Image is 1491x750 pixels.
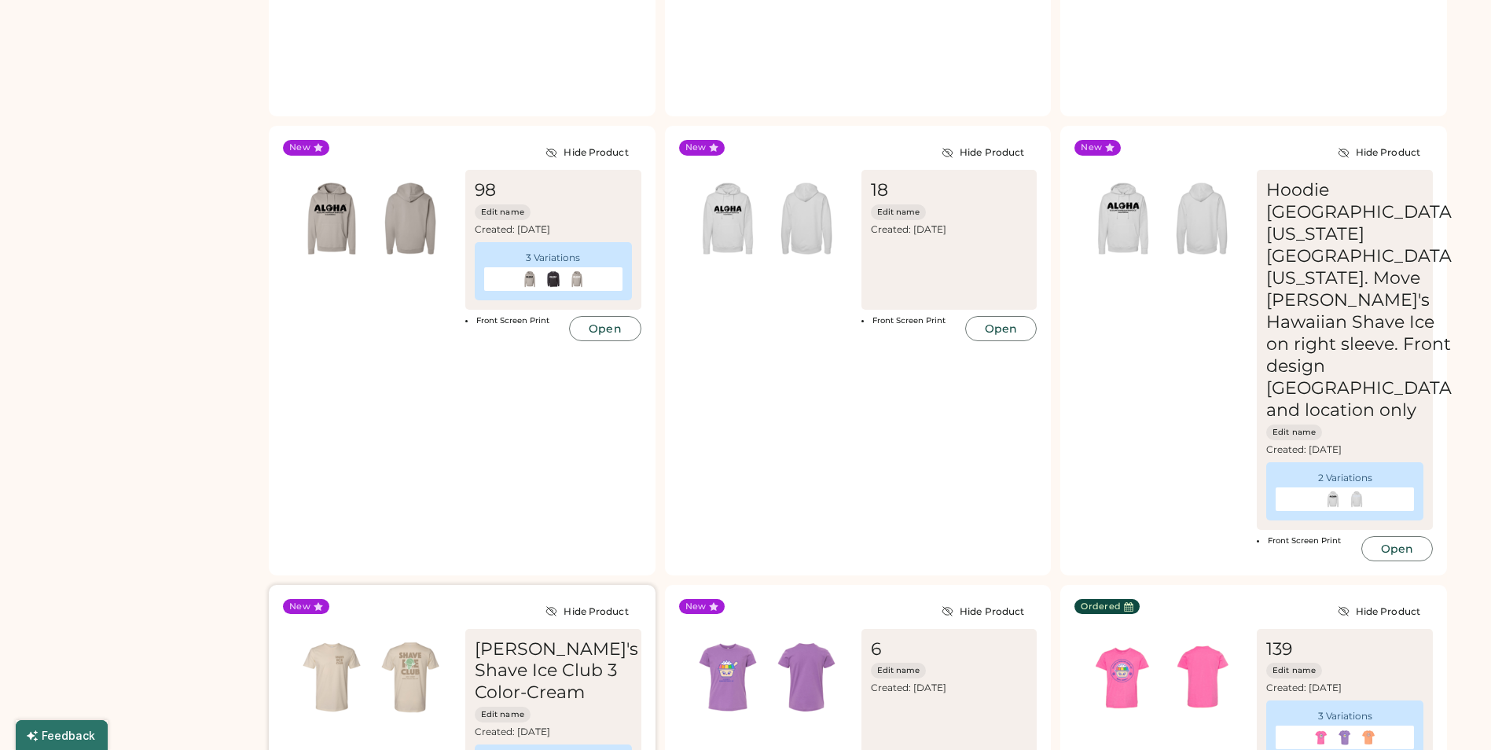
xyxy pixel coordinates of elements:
div: Created: [DATE] [475,223,632,236]
div: New [685,142,707,154]
div: 3 Variations [1318,710,1372,722]
div: 18 [871,179,949,201]
button: Hide Product [929,599,1037,624]
img: generate-image [521,270,538,288]
img: generate-image [1336,729,1353,746]
div: 6 [871,638,949,660]
button: Edit name [475,707,531,722]
button: Edit name [871,204,927,220]
div: 98 [475,179,553,201]
div: Created: [DATE] [871,682,1028,694]
div: Hoodie [GEOGRAPHIC_DATA],[US_STATE][GEOGRAPHIC_DATA][US_STATE]. Move [PERSON_NAME]'s Hawaiian Sha... [1266,179,1461,421]
img: generate-image [1162,179,1241,258]
img: generate-image [1084,638,1162,717]
div: New [289,142,310,154]
li: Front Screen Print [465,316,564,325]
button: Open [965,316,1037,341]
button: Edit name [475,204,531,220]
div: New [1081,142,1102,154]
img: generate-image [1324,491,1342,508]
img: generate-image [292,638,371,717]
li: Front Screen Print [861,316,960,325]
div: Created: [DATE] [1266,443,1423,456]
button: Hide Product [1325,599,1433,624]
button: Last Order Date: [1124,602,1133,612]
img: generate-image [1084,179,1162,258]
div: Created: [DATE] [1266,682,1423,694]
div: New [685,601,707,613]
div: 139 [1266,638,1345,660]
img: generate-image [1313,729,1330,746]
div: Ordered [1081,601,1121,613]
button: Open [569,316,641,341]
div: New [289,601,310,613]
img: generate-image [568,270,586,288]
button: Edit name [871,663,927,678]
div: 3 Variations [526,252,580,264]
div: Created: [DATE] [871,223,1028,236]
img: generate-image [767,179,846,258]
li: Front Screen Print [1257,536,1356,546]
button: Open [1361,536,1433,561]
img: generate-image [1162,638,1241,717]
button: Hide Product [533,140,641,165]
button: Edit name [1266,663,1322,678]
button: Hide Product [929,140,1037,165]
img: generate-image [767,638,846,717]
button: Hide Product [533,599,641,624]
div: [PERSON_NAME]'s Shave Ice Club 3 Color-Cream [475,638,638,704]
img: generate-image [545,270,562,288]
img: generate-image [1360,729,1377,746]
img: generate-image [689,638,767,717]
img: generate-image [689,179,767,258]
img: generate-image [371,638,450,717]
div: 2 Variations [1318,472,1372,484]
img: generate-image [371,179,450,258]
img: generate-image [1348,491,1365,508]
button: Hide Product [1325,140,1433,165]
button: Edit name [1266,425,1322,440]
img: generate-image [292,179,371,258]
div: Created: [DATE] [475,726,632,738]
